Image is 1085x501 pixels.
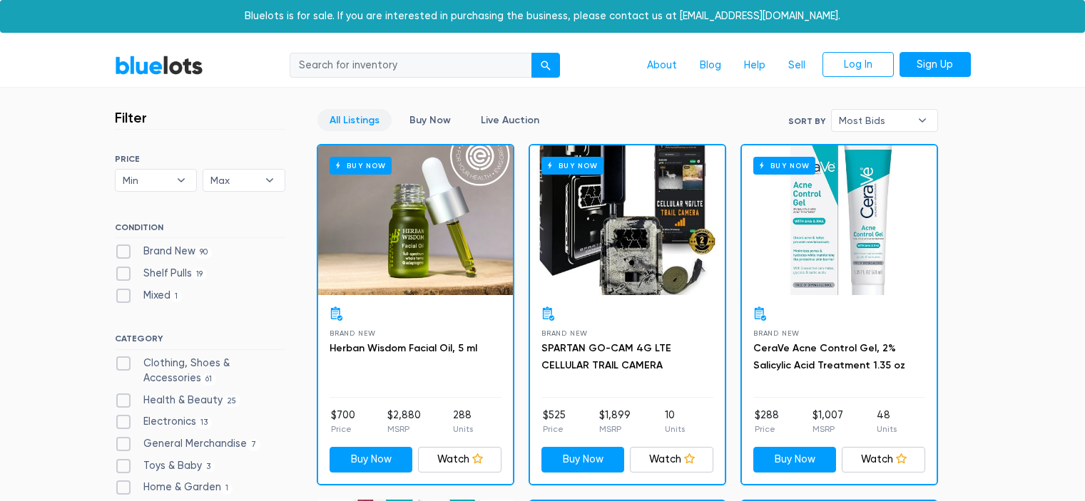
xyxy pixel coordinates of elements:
[453,423,473,435] p: Units
[115,436,261,452] label: General Merchandise
[115,356,285,386] label: Clothing, Shoes & Accessories
[453,408,473,436] li: 288
[196,418,213,429] span: 13
[115,393,241,408] label: Health & Beauty
[397,109,463,131] a: Buy Now
[753,329,800,337] span: Brand New
[115,222,285,238] h6: CONDITION
[543,423,566,435] p: Price
[753,157,815,175] h6: Buy Now
[317,109,392,131] a: All Listings
[541,447,625,472] a: Buy Now
[753,342,905,371] a: CeraVe Acne Control Gel, 2% Salicylic Acid Treatment 1.35 oz
[599,408,631,436] li: $1,899
[900,52,971,78] a: Sign Up
[755,423,779,435] p: Price
[247,439,261,450] span: 7
[331,423,355,435] p: Price
[115,266,208,282] label: Shelf Pulls
[123,170,170,191] span: Min
[115,334,285,349] h6: CATEGORY
[839,110,910,131] span: Most Bids
[813,408,843,436] li: $1,007
[115,244,213,259] label: Brand New
[688,52,733,79] a: Blog
[166,170,196,191] b: ▾
[665,423,685,435] p: Units
[877,408,897,436] li: 48
[777,52,817,79] a: Sell
[330,157,392,175] h6: Buy Now
[755,408,779,436] li: $288
[318,145,513,295] a: Buy Now
[330,329,376,337] span: Brand New
[290,53,532,78] input: Search for inventory
[541,342,671,371] a: SPARTAN GO-CAM 4G LTE CELLULAR TRAIL CAMERA
[255,170,285,191] b: ▾
[170,291,183,302] span: 1
[742,145,937,295] a: Buy Now
[115,458,215,474] label: Toys & Baby
[202,461,215,472] span: 3
[115,154,285,164] h6: PRICE
[195,247,213,259] span: 90
[753,447,837,472] a: Buy Now
[541,157,603,175] h6: Buy Now
[330,447,413,472] a: Buy Now
[201,374,217,386] span: 61
[418,447,501,472] a: Watch
[387,423,421,435] p: MSRP
[469,109,551,131] a: Live Auction
[822,52,894,78] a: Log In
[665,408,685,436] li: 10
[115,288,183,304] label: Mixed
[842,447,925,472] a: Watch
[733,52,777,79] a: Help
[813,423,843,435] p: MSRP
[907,110,937,131] b: ▾
[636,52,688,79] a: About
[387,408,421,436] li: $2,880
[223,396,241,407] span: 25
[877,423,897,435] p: Units
[530,145,725,295] a: Buy Now
[115,414,213,430] label: Electronics
[630,447,713,472] a: Watch
[331,408,355,436] li: $700
[192,269,208,280] span: 19
[541,329,588,337] span: Brand New
[221,483,233,495] span: 1
[115,55,203,76] a: BlueLots
[115,480,233,495] label: Home & Garden
[599,423,631,435] p: MSRP
[115,109,147,126] h3: Filter
[210,170,258,191] span: Max
[330,342,477,354] a: Herban Wisdom Facial Oil, 5 ml
[543,408,566,436] li: $525
[788,115,825,128] label: Sort By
